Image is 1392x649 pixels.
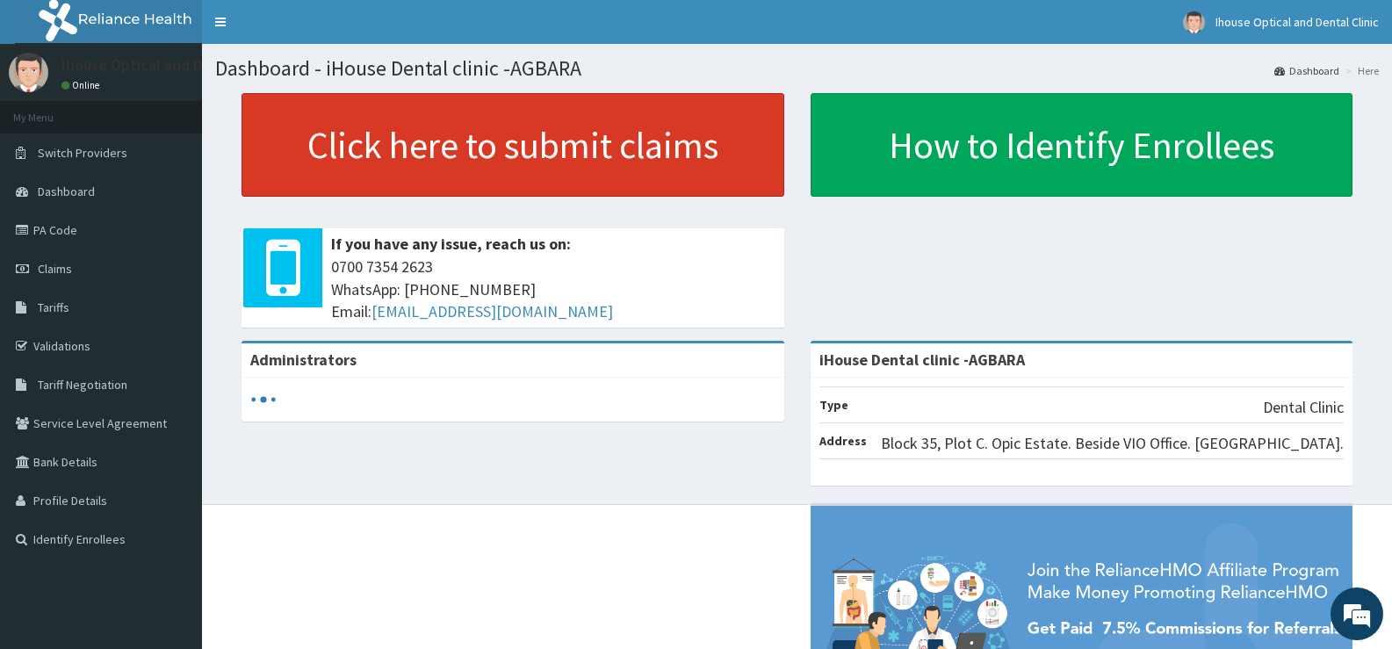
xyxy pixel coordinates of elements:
span: Claims [38,261,72,277]
p: Ihouse Optical and Dental Clinic [61,57,280,73]
strong: iHouse Dental clinic -AGBARA [819,350,1025,370]
span: Switch Providers [38,145,127,161]
b: Address [819,433,867,449]
a: [EMAIL_ADDRESS][DOMAIN_NAME] [371,301,613,321]
b: Administrators [250,350,357,370]
span: Ihouse Optical and Dental Clinic [1215,14,1379,30]
span: Dashboard [38,184,95,199]
a: Dashboard [1274,63,1339,78]
h1: Dashboard - iHouse Dental clinic -AGBARA [215,57,1379,80]
a: Online [61,79,104,91]
svg: audio-loading [250,386,277,413]
img: User Image [1183,11,1205,33]
b: If you have any issue, reach us on: [331,234,571,254]
span: Tariffs [38,299,69,315]
span: 0700 7354 2623 WhatsApp: [PHONE_NUMBER] Email: [331,256,775,323]
b: Type [819,397,848,413]
img: User Image [9,53,48,92]
a: Click here to submit claims [242,93,784,197]
p: Dental Clinic [1263,396,1344,419]
p: Block 35, Plot C. Opic Estate. Beside VIO Office. [GEOGRAPHIC_DATA]. [881,432,1344,455]
span: Tariff Negotiation [38,377,127,393]
a: How to Identify Enrollees [811,93,1353,197]
li: Here [1341,63,1379,78]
